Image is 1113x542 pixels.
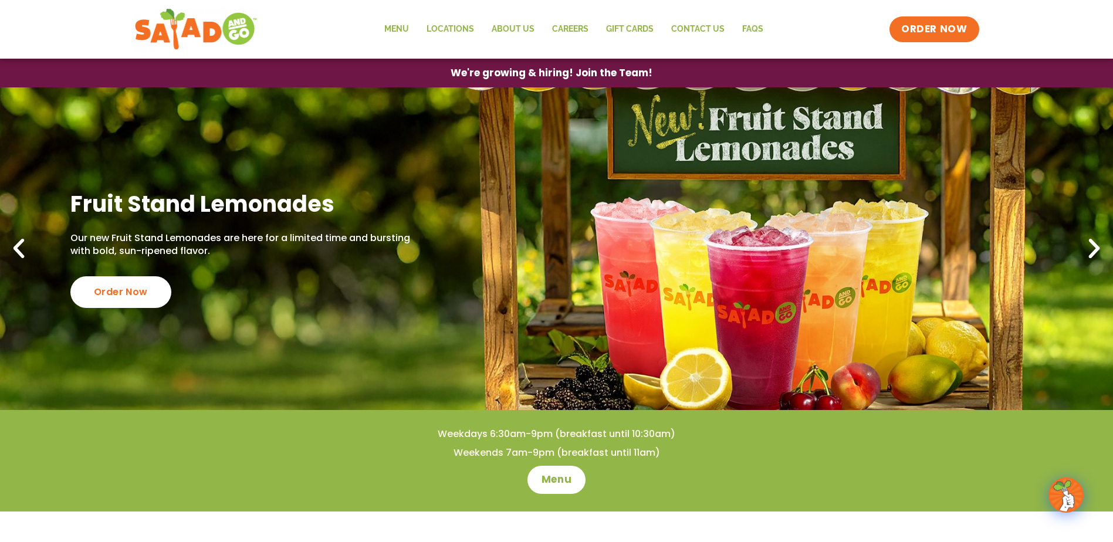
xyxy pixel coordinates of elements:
a: We're growing & hiring! Join the Team! [433,59,670,87]
a: Careers [543,16,597,43]
h4: Weekdays 6:30am-9pm (breakfast until 10:30am) [23,428,1090,441]
a: ORDER NOW [889,16,979,42]
span: ORDER NOW [901,22,967,36]
a: Menu [527,466,586,494]
p: Our new Fruit Stand Lemonades are here for a limited time and bursting with bold, sun-ripened fla... [70,232,414,258]
a: GIFT CARDS [597,16,662,43]
a: Menu [375,16,418,43]
img: wpChatIcon [1050,479,1082,511]
h4: Weekends 7am-9pm (breakfast until 11am) [23,446,1090,459]
nav: Menu [375,16,772,43]
a: Locations [418,16,483,43]
h2: Fruit Stand Lemonades [70,189,414,218]
a: About Us [483,16,543,43]
div: Order Now [70,276,171,308]
a: FAQs [733,16,772,43]
img: new-SAG-logo-768×292 [134,6,258,53]
span: We're growing & hiring! Join the Team! [451,68,652,78]
span: Menu [542,473,571,487]
a: Contact Us [662,16,733,43]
